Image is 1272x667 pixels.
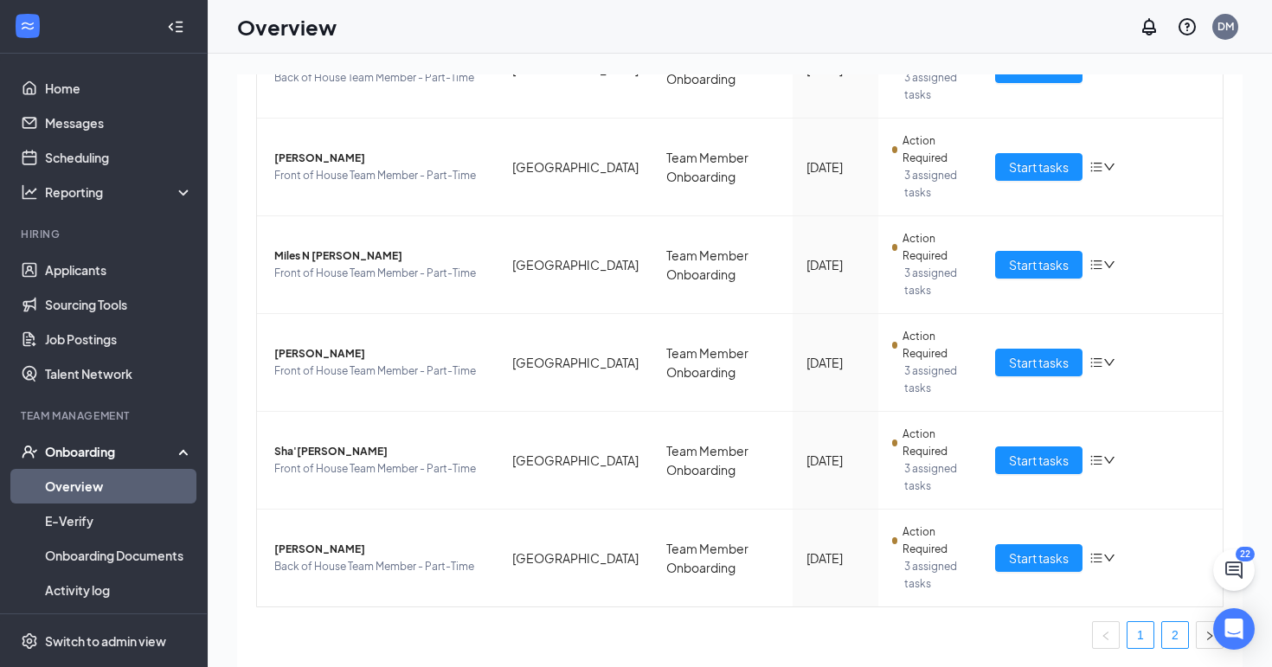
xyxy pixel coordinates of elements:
a: 2 [1162,622,1188,648]
div: [DATE] [806,157,864,176]
svg: UserCheck [21,443,38,460]
span: Action Required [903,230,967,265]
span: [PERSON_NAME] [274,541,485,558]
span: bars [1089,160,1103,174]
a: Activity log [45,573,193,607]
td: [GEOGRAPHIC_DATA] [498,314,652,412]
a: 1 [1127,622,1153,648]
span: Action Required [903,523,967,558]
li: 1 [1127,621,1154,649]
li: Next Page [1196,621,1224,649]
span: down [1103,161,1115,173]
span: bars [1089,258,1103,272]
button: Start tasks [995,446,1082,474]
button: Start tasks [995,544,1082,572]
div: [DATE] [806,451,864,470]
button: Start tasks [995,153,1082,181]
span: Start tasks [1009,353,1069,372]
span: Start tasks [1009,451,1069,470]
td: [GEOGRAPHIC_DATA] [498,412,652,510]
span: 3 assigned tasks [904,69,968,104]
a: E-Verify [45,503,193,538]
span: Back of House Team Member - Part-Time [274,558,485,575]
span: down [1103,454,1115,466]
li: Previous Page [1092,621,1120,649]
span: Miles N [PERSON_NAME] [274,247,485,265]
svg: WorkstreamLogo [19,17,36,35]
span: down [1103,356,1115,369]
a: Talent Network [45,356,193,391]
a: Applicants [45,253,193,287]
span: bars [1089,453,1103,467]
a: Home [45,71,193,106]
span: Action Required [903,328,967,362]
button: left [1092,621,1120,649]
td: Team Member Onboarding [652,510,793,606]
span: 3 assigned tasks [904,167,968,202]
td: Team Member Onboarding [652,412,793,510]
svg: Settings [21,632,38,650]
div: [DATE] [806,255,864,274]
div: Hiring [21,227,190,241]
a: Onboarding Documents [45,538,193,573]
div: [DATE] [806,353,864,372]
span: Start tasks [1009,548,1069,568]
span: Action Required [903,426,967,460]
a: Scheduling [45,140,193,175]
td: [GEOGRAPHIC_DATA] [498,216,652,314]
div: Team Management [21,408,190,423]
div: 22 [1236,547,1255,561]
button: ChatActive [1213,549,1255,591]
a: Overview [45,469,193,503]
span: Action Required [903,132,967,167]
span: 3 assigned tasks [904,362,968,397]
span: Sha'[PERSON_NAME] [274,443,485,460]
td: Team Member Onboarding [652,314,793,412]
div: [DATE] [806,548,864,568]
span: Start tasks [1009,157,1069,176]
svg: ChatActive [1224,560,1244,580]
h1: Overview [237,12,337,42]
div: Reporting [45,183,194,201]
span: left [1101,631,1111,641]
li: 2 [1161,621,1189,649]
span: bars [1089,356,1103,369]
span: Back of House Team Member - Part-Time [274,69,485,87]
svg: Analysis [21,183,38,201]
button: Start tasks [995,349,1082,376]
td: Team Member Onboarding [652,216,793,314]
button: right [1196,621,1224,649]
div: DM [1217,19,1234,34]
span: 3 assigned tasks [904,265,968,299]
td: Team Member Onboarding [652,119,793,216]
div: Open Intercom Messenger [1213,608,1255,650]
span: [PERSON_NAME] [274,345,485,362]
a: Job Postings [45,322,193,356]
td: [GEOGRAPHIC_DATA] [498,510,652,606]
span: Front of House Team Member - Part-Time [274,265,485,282]
svg: QuestionInfo [1177,16,1198,37]
span: down [1103,552,1115,564]
a: Sourcing Tools [45,287,193,322]
svg: Notifications [1139,16,1160,37]
span: 3 assigned tasks [904,460,968,495]
span: bars [1089,551,1103,565]
svg: Collapse [167,18,184,35]
span: right [1205,631,1215,641]
span: Start tasks [1009,255,1069,274]
button: Start tasks [995,251,1082,279]
a: Team [45,607,193,642]
td: [GEOGRAPHIC_DATA] [498,119,652,216]
span: down [1103,259,1115,271]
span: Front of House Team Member - Part-Time [274,362,485,380]
span: Front of House Team Member - Part-Time [274,460,485,478]
span: [PERSON_NAME] [274,150,485,167]
a: Messages [45,106,193,140]
span: 3 assigned tasks [904,558,968,593]
span: Front of House Team Member - Part-Time [274,167,485,184]
div: Switch to admin view [45,632,166,650]
div: Onboarding [45,443,178,460]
